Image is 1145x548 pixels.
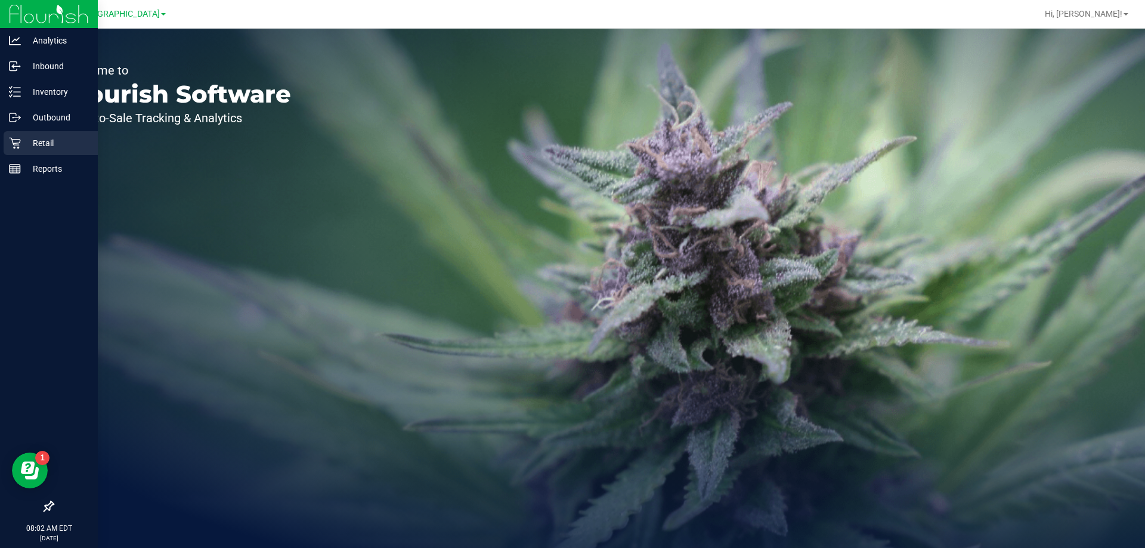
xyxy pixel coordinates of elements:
[21,33,92,48] p: Analytics
[21,136,92,150] p: Retail
[9,86,21,98] inline-svg: Inventory
[9,35,21,47] inline-svg: Analytics
[1045,9,1122,18] span: Hi, [PERSON_NAME]!
[5,523,92,534] p: 08:02 AM EDT
[64,64,291,76] p: Welcome to
[21,162,92,176] p: Reports
[9,137,21,149] inline-svg: Retail
[9,163,21,175] inline-svg: Reports
[64,82,291,106] p: Flourish Software
[64,112,291,124] p: Seed-to-Sale Tracking & Analytics
[9,112,21,123] inline-svg: Outbound
[21,59,92,73] p: Inbound
[35,451,49,465] iframe: Resource center unread badge
[9,60,21,72] inline-svg: Inbound
[12,453,48,488] iframe: Resource center
[21,85,92,99] p: Inventory
[5,534,92,543] p: [DATE]
[78,9,160,19] span: [GEOGRAPHIC_DATA]
[21,110,92,125] p: Outbound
